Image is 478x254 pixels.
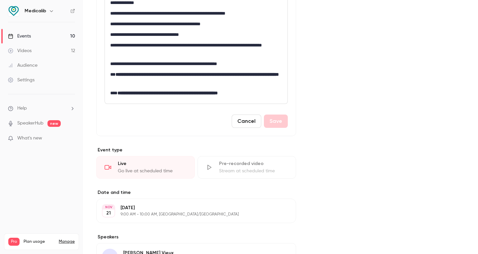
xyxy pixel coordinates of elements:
[59,239,75,244] a: Manage
[17,105,27,112] span: Help
[232,115,261,128] button: Cancel
[118,160,187,167] div: Live
[17,120,43,127] a: SpeakerHub
[118,168,187,174] div: Go live at scheduled time
[8,47,32,54] div: Videos
[8,62,38,69] div: Audience
[103,205,115,210] div: NOV
[8,77,35,83] div: Settings
[198,156,296,179] div: Pre-recorded videoStream at scheduled time
[47,120,61,127] span: new
[96,156,195,179] div: LiveGo live at scheduled time
[8,105,75,112] li: help-dropdown-opener
[96,147,296,153] p: Event type
[8,238,20,246] span: Pro
[106,210,111,216] p: 21
[120,205,261,211] p: [DATE]
[67,135,75,141] iframe: Noticeable Trigger
[8,6,19,16] img: Medicalib
[17,135,42,142] span: What's new
[96,189,296,196] label: Date and time
[219,160,288,167] div: Pre-recorded video
[219,168,288,174] div: Stream at scheduled time
[120,212,261,217] p: 9:00 AM - 10:00 AM, [GEOGRAPHIC_DATA]/[GEOGRAPHIC_DATA]
[25,8,46,14] h6: Medicalib
[96,234,296,240] label: Speakers
[24,239,55,244] span: Plan usage
[8,33,31,40] div: Events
